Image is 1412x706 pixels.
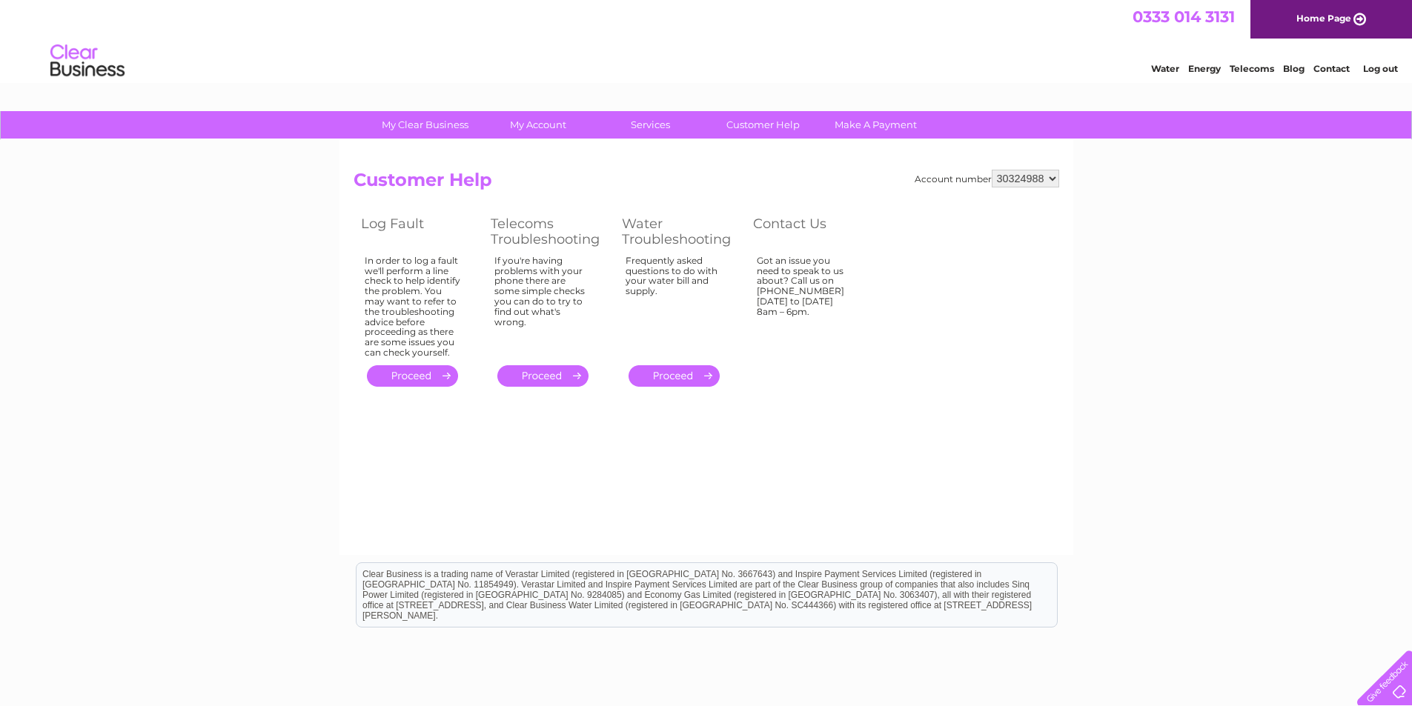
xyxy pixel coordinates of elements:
th: Telecoms Troubleshooting [483,212,614,251]
a: . [367,365,458,387]
a: Water [1151,63,1179,74]
div: If you're having problems with your phone there are some simple checks you can do to try to find ... [494,256,592,352]
a: Energy [1188,63,1221,74]
th: Contact Us [746,212,875,251]
a: Make A Payment [815,111,937,139]
a: Log out [1363,63,1398,74]
a: My Clear Business [364,111,486,139]
a: Contact [1313,63,1350,74]
img: logo.png [50,39,125,84]
th: Water Troubleshooting [614,212,746,251]
a: . [497,365,589,387]
a: Telecoms [1230,63,1274,74]
a: Blog [1283,63,1305,74]
div: Clear Business is a trading name of Verastar Limited (registered in [GEOGRAPHIC_DATA] No. 3667643... [357,8,1057,72]
div: Frequently asked questions to do with your water bill and supply. [626,256,723,352]
a: . [629,365,720,387]
div: Got an issue you need to speak to us about? Call us on [PHONE_NUMBER] [DATE] to [DATE] 8am – 6pm. [757,256,853,352]
th: Log Fault [354,212,483,251]
h2: Customer Help [354,170,1059,198]
a: 0333 014 3131 [1133,7,1235,26]
div: In order to log a fault we'll perform a line check to help identify the problem. You may want to ... [365,256,461,358]
a: Customer Help [702,111,824,139]
a: My Account [477,111,599,139]
div: Account number [915,170,1059,187]
a: Services [589,111,712,139]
